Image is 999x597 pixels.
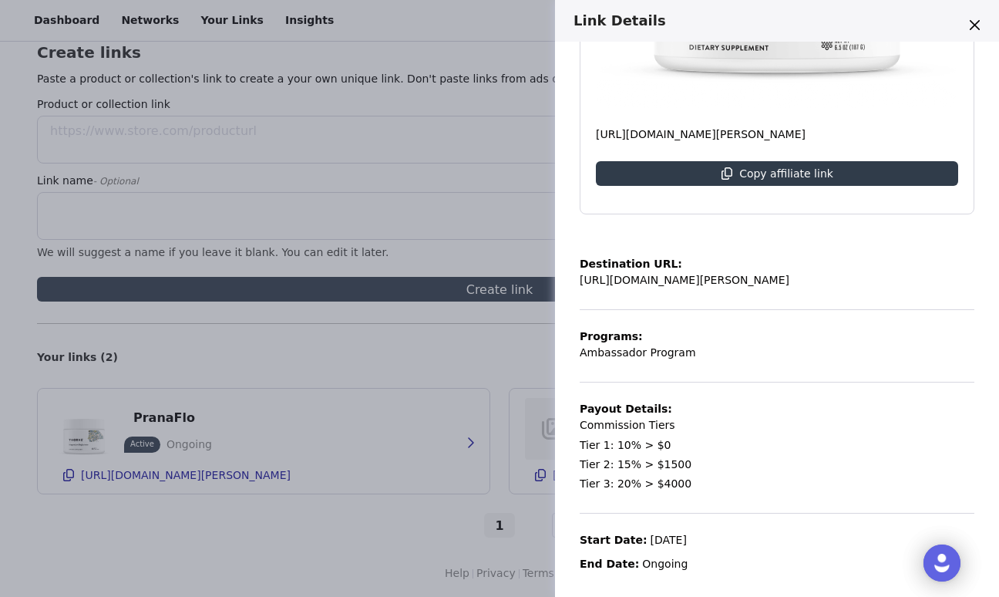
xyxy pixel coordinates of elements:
[739,167,833,180] p: Copy affiliate link
[580,437,671,454] p: Tier 1: 10% > $0
[580,345,696,361] p: Ambassador Program
[580,532,647,548] p: Start Date:
[580,417,675,433] p: Commission Tiers
[580,476,691,492] p: Tier 3: 20% > $4000
[580,556,639,572] p: End Date:
[580,272,789,288] p: [URL][DOMAIN_NAME][PERSON_NAME]
[962,12,987,37] button: Close
[642,556,688,572] p: Ongoing
[580,329,696,345] p: Programs:
[923,545,960,582] div: Open Intercom Messenger
[651,532,687,548] p: [DATE]
[596,126,958,143] p: [URL][DOMAIN_NAME][PERSON_NAME]
[580,457,691,473] p: Tier 2: 15% > $1500
[580,401,691,417] p: Payout Details:
[580,256,789,272] p: Destination URL:
[596,161,958,186] button: Copy affiliate link
[573,12,960,29] h3: Link Details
